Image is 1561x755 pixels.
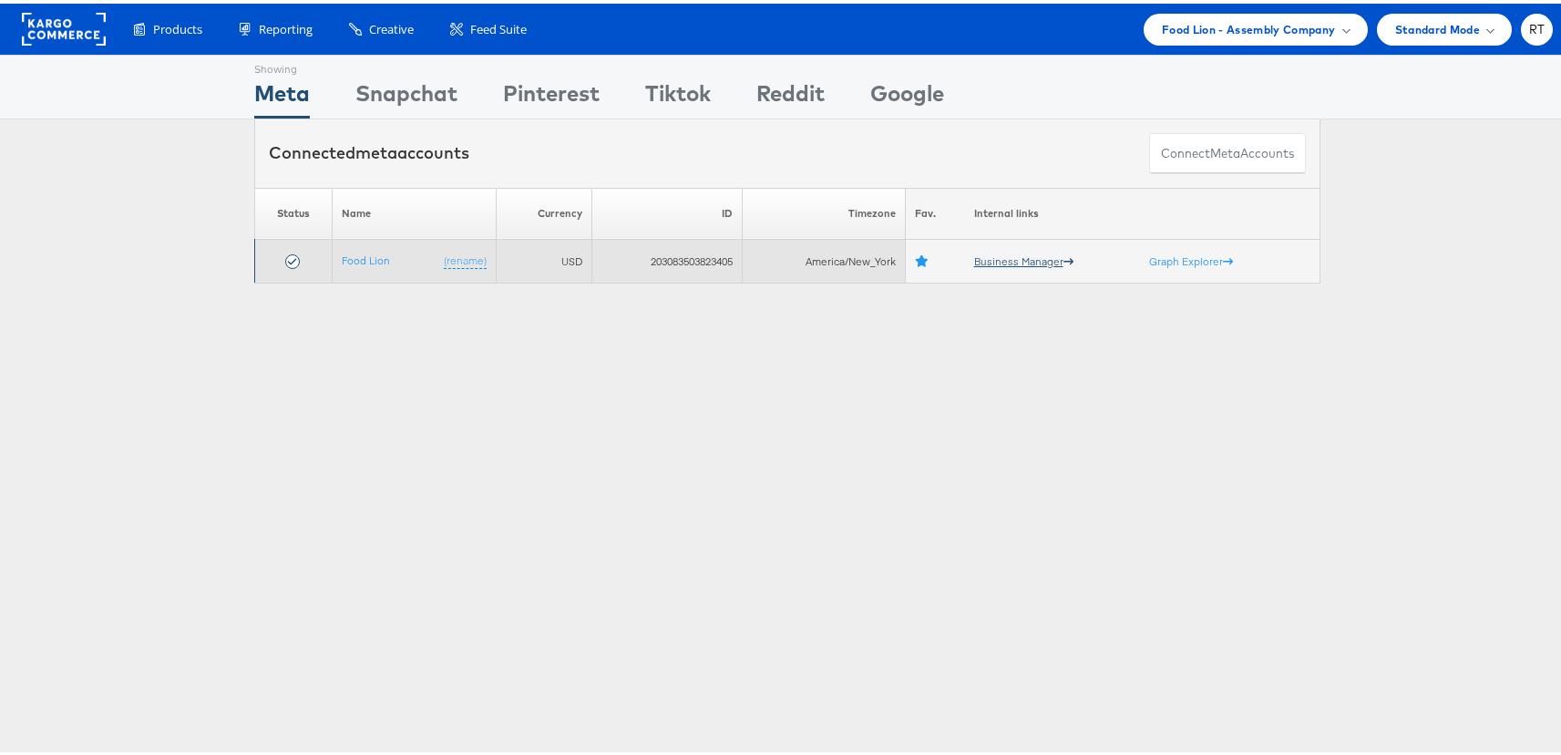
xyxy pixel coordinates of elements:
th: ID [591,184,743,236]
span: Reporting [259,17,313,35]
td: 203083503823405 [591,236,743,280]
div: Showing [254,52,310,74]
td: USD [497,236,591,280]
div: Google [870,74,944,115]
div: Connected accounts [269,138,469,161]
span: Standard Mode [1395,16,1480,36]
a: (rename) [444,250,487,265]
div: Pinterest [503,74,600,115]
span: Creative [369,17,414,35]
div: Meta [254,74,310,115]
a: Business Manager [974,251,1073,264]
span: Food Lion - Assembly Company [1162,16,1336,36]
div: Snapchat [355,74,457,115]
span: RT [1529,20,1546,32]
span: Feed Suite [470,17,527,35]
div: Reddit [756,74,825,115]
button: ConnectmetaAccounts [1149,129,1306,171]
a: Food Lion [342,250,390,264]
a: Graph Explorer [1149,251,1233,264]
th: Name [332,184,496,236]
div: Tiktok [645,74,711,115]
span: meta [355,139,397,160]
td: America/New_York [743,236,906,280]
th: Currency [497,184,591,236]
span: meta [1210,141,1240,159]
th: Timezone [743,184,906,236]
span: Products [153,17,202,35]
th: Status [255,184,333,236]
